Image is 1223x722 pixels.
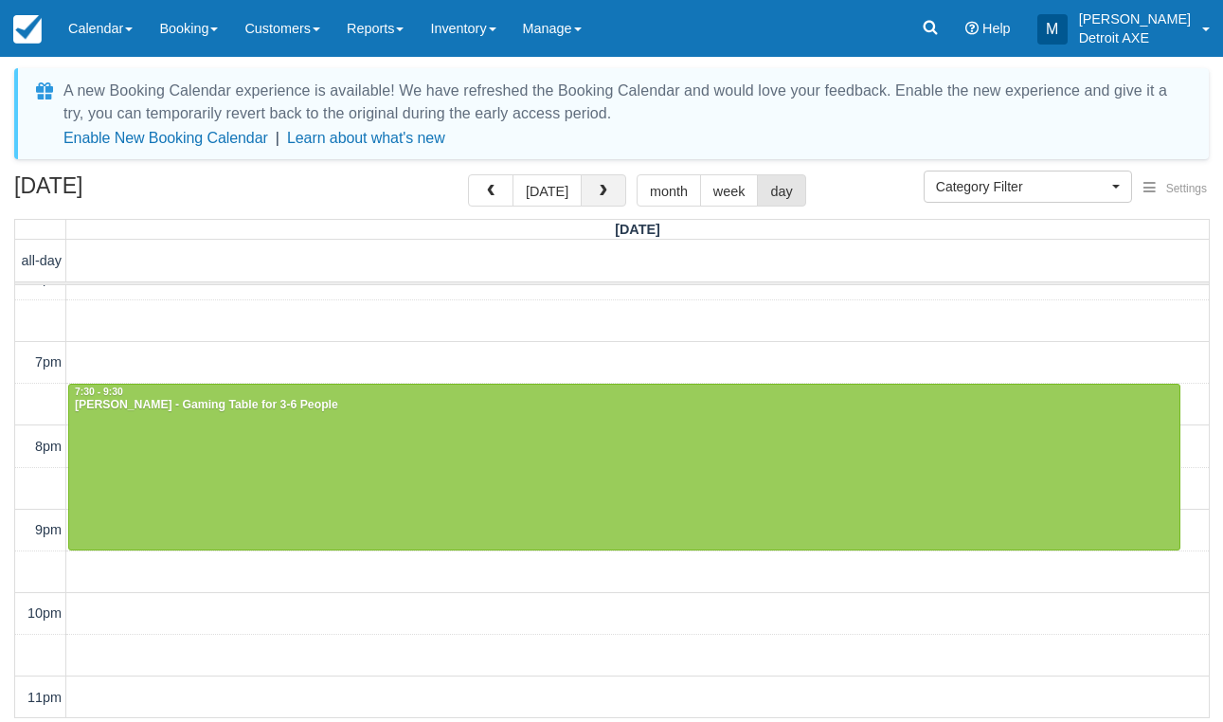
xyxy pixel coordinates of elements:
[13,15,42,44] img: checkfront-main-nav-mini-logo.png
[35,439,62,454] span: 8pm
[700,174,759,207] button: week
[615,222,660,237] span: [DATE]
[1166,182,1207,195] span: Settings
[513,174,582,207] button: [DATE]
[22,253,62,268] span: all-day
[757,174,805,207] button: day
[637,174,701,207] button: month
[35,354,62,370] span: 7pm
[276,130,279,146] span: |
[14,174,254,209] h2: [DATE]
[1079,9,1191,28] p: [PERSON_NAME]
[965,22,979,35] i: Help
[1037,14,1068,45] div: M
[287,130,445,146] a: Learn about what's new
[74,398,1175,413] div: [PERSON_NAME] - Gaming Table for 3-6 People
[936,177,1107,196] span: Category Filter
[75,387,123,397] span: 7:30 - 9:30
[63,129,268,148] button: Enable New Booking Calendar
[982,21,1011,36] span: Help
[35,522,62,537] span: 9pm
[1079,28,1191,47] p: Detroit AXE
[68,384,1180,551] a: 7:30 - 9:30[PERSON_NAME] - Gaming Table for 3-6 People
[27,690,62,705] span: 11pm
[1132,175,1218,203] button: Settings
[27,605,62,621] span: 10pm
[35,271,62,286] span: 6pm
[924,171,1132,203] button: Category Filter
[63,80,1186,125] div: A new Booking Calendar experience is available! We have refreshed the Booking Calendar and would ...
